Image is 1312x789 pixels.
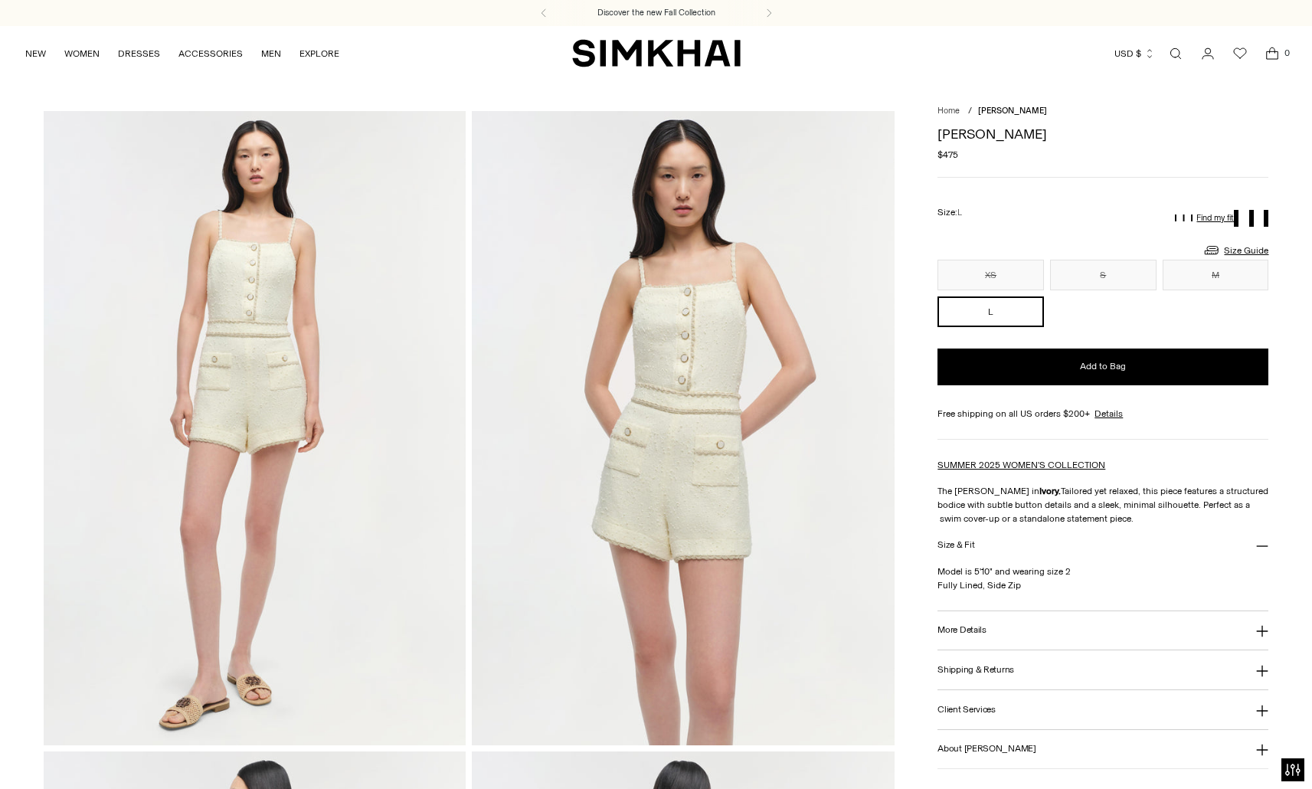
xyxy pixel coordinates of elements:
[937,460,1105,470] a: SUMMER 2025 WOMEN'S COLLECTION
[937,205,962,220] label: Size:
[937,105,1268,118] nav: breadcrumbs
[1050,260,1157,290] button: S
[572,38,741,68] a: SIMKHAI
[1225,38,1255,69] a: Wishlist
[968,105,972,118] div: /
[937,565,1268,592] p: Model is 5'10" and wearing size 2 Fully Lined, Side Zip
[261,37,281,70] a: MEN
[937,525,1268,565] button: Size & Fit
[64,37,100,70] a: WOMEN
[937,665,1014,675] h3: Shipping & Returns
[937,484,1268,525] p: The [PERSON_NAME] in Tailored yet relaxed, this piece features a structured bodice with subtle bu...
[1257,38,1287,69] a: Open cart modal
[1163,260,1269,290] button: M
[1039,486,1061,496] strong: Ivory.
[978,106,1047,116] span: [PERSON_NAME]
[937,127,1268,141] h1: [PERSON_NAME]
[1280,46,1294,60] span: 0
[178,37,243,70] a: ACCESSORIES
[937,260,1044,290] button: XS
[299,37,339,70] a: EXPLORE
[957,208,962,218] span: L
[937,650,1268,689] button: Shipping & Returns
[937,625,986,635] h3: More Details
[937,296,1044,327] button: L
[597,7,715,19] a: Discover the new Fall Collection
[937,611,1268,650] button: More Details
[1160,38,1191,69] a: Open search modal
[1094,407,1123,421] a: Details
[118,37,160,70] a: DRESSES
[937,744,1036,754] h3: About [PERSON_NAME]
[1114,37,1155,70] button: USD $
[937,106,960,116] a: Home
[1193,38,1223,69] a: Go to the account page
[937,148,958,162] span: $475
[937,407,1268,421] div: Free shipping on all US orders $200+
[937,690,1268,729] button: Client Services
[44,111,466,745] img: Ginny Romper
[25,37,46,70] a: NEW
[1080,360,1126,373] span: Add to Bag
[937,349,1268,385] button: Add to Bag
[937,730,1268,769] button: About [PERSON_NAME]
[937,540,974,550] h3: Size & Fit
[1202,241,1268,260] a: Size Guide
[937,705,996,715] h3: Client Services
[472,111,895,745] img: Ginny Romper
